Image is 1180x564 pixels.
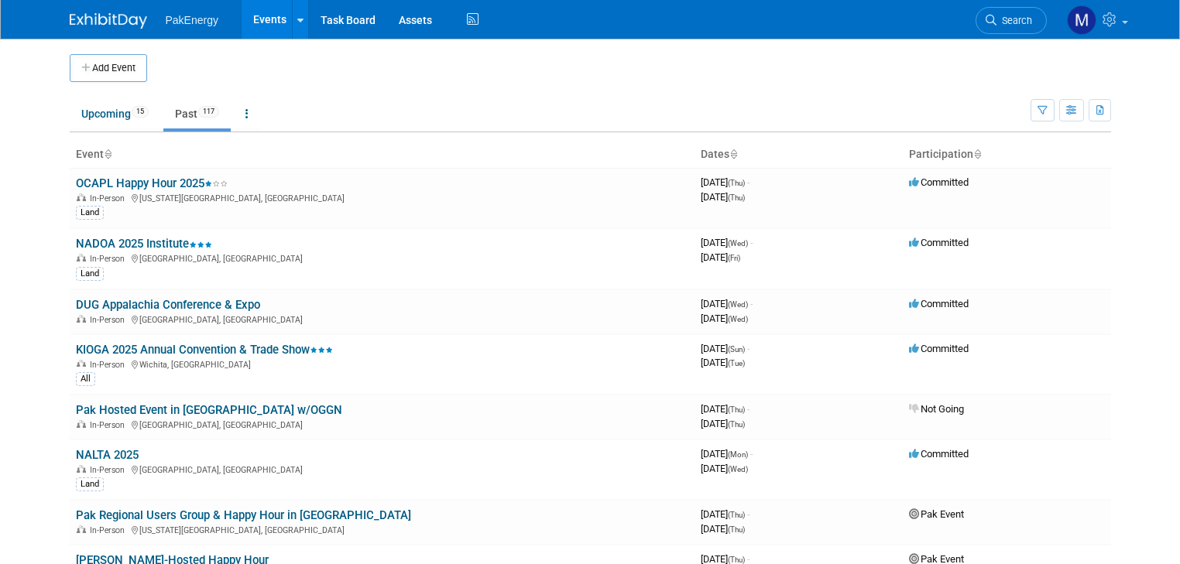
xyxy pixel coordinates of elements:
span: In-Person [90,525,129,535]
a: Upcoming15 [70,99,160,128]
a: OCAPL Happy Hour 2025 [76,176,228,190]
span: [DATE] [701,343,750,354]
img: In-Person Event [77,254,86,261]
img: Mary Walker [1067,5,1096,35]
span: (Thu) [728,555,745,564]
div: [GEOGRAPHIC_DATA], [GEOGRAPHIC_DATA] [76,463,688,475]
span: (Thu) [728,511,745,519]
a: NADOA 2025 Institute [76,237,212,251]
a: NALTA 2025 [76,448,139,462]
span: (Tue) [728,359,745,367]
span: Committed [909,448,969,460]
th: Dates [695,142,903,168]
span: In-Person [90,254,129,264]
img: In-Person Event [77,360,86,367]
a: Pak Hosted Event in [GEOGRAPHIC_DATA] w/OGGN [76,403,342,417]
span: [DATE] [701,523,745,535]
span: (Thu) [728,193,745,202]
div: Land [76,267,104,281]
span: In-Person [90,315,129,325]
span: Pak Event [909,508,964,520]
span: Committed [909,237,969,248]
span: [DATE] [701,251,740,263]
span: (Mon) [728,450,748,459]
img: In-Person Event [77,420,86,428]
img: In-Person Event [77,525,86,533]
span: In-Person [90,193,129,203]
span: (Thu) [728,405,745,414]
span: Committed [909,343,969,354]
span: In-Person [90,465,129,475]
div: Land [76,477,104,491]
a: DUG Appalachia Conference & Expo [76,298,260,312]
span: Committed [909,298,969,309]
div: All [76,372,95,386]
span: (Wed) [728,239,748,248]
span: Committed [909,176,969,188]
a: Sort by Start Date [729,148,737,160]
span: [DATE] [701,508,750,520]
span: - [750,448,753,460]
a: Search [976,7,1047,34]
span: - [747,403,750,415]
span: (Sun) [728,345,745,354]
a: Sort by Event Name [104,148,111,160]
img: In-Person Event [77,465,86,473]
img: In-Person Event [77,193,86,201]
span: [DATE] [701,463,748,474]
a: Past117 [163,99,231,128]
th: Event [70,142,695,168]
img: ExhibitDay [70,13,147,29]
span: (Thu) [728,179,745,187]
span: - [750,298,753,309]
span: Not Going [909,403,964,415]
span: 15 [132,106,149,118]
div: [GEOGRAPHIC_DATA], [GEOGRAPHIC_DATA] [76,418,688,430]
a: Sort by Participation Type [973,148,981,160]
div: [GEOGRAPHIC_DATA], [GEOGRAPHIC_DATA] [76,251,688,264]
span: - [747,508,750,520]
span: [DATE] [701,403,750,415]
button: Add Event [70,54,147,82]
img: In-Person Event [77,315,86,323]
th: Participation [903,142,1111,168]
span: - [747,176,750,188]
div: [GEOGRAPHIC_DATA], [GEOGRAPHIC_DATA] [76,313,688,325]
span: (Fri) [728,254,740,262]
span: (Wed) [728,315,748,323]
a: KIOGA 2025 Annual Convention & Trade Show [76,343,333,357]
span: PakEnergy [166,14,218,26]
span: [DATE] [701,237,753,248]
div: [US_STATE][GEOGRAPHIC_DATA], [GEOGRAPHIC_DATA] [76,523,688,535]
span: - [747,343,750,354]
span: [DATE] [701,176,750,188]
div: Land [76,206,104,220]
span: Search [996,15,1032,26]
span: In-Person [90,420,129,430]
span: - [750,237,753,248]
span: (Thu) [728,525,745,534]
span: [DATE] [701,357,745,368]
span: (Thu) [728,420,745,429]
div: [US_STATE][GEOGRAPHIC_DATA], [GEOGRAPHIC_DATA] [76,191,688,203]
span: 117 [198,106,219,118]
span: [DATE] [701,298,753,309]
div: Wichita, [GEOGRAPHIC_DATA] [76,357,688,370]
span: (Wed) [728,300,748,309]
span: [DATE] [701,448,753,460]
a: Pak Regional Users Group & Happy Hour in [GEOGRAPHIC_DATA] [76,508,411,522]
span: In-Person [90,360,129,370]
span: (Wed) [728,465,748,473]
span: [DATE] [701,191,745,203]
span: [DATE] [701,418,745,429]
span: [DATE] [701,313,748,324]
